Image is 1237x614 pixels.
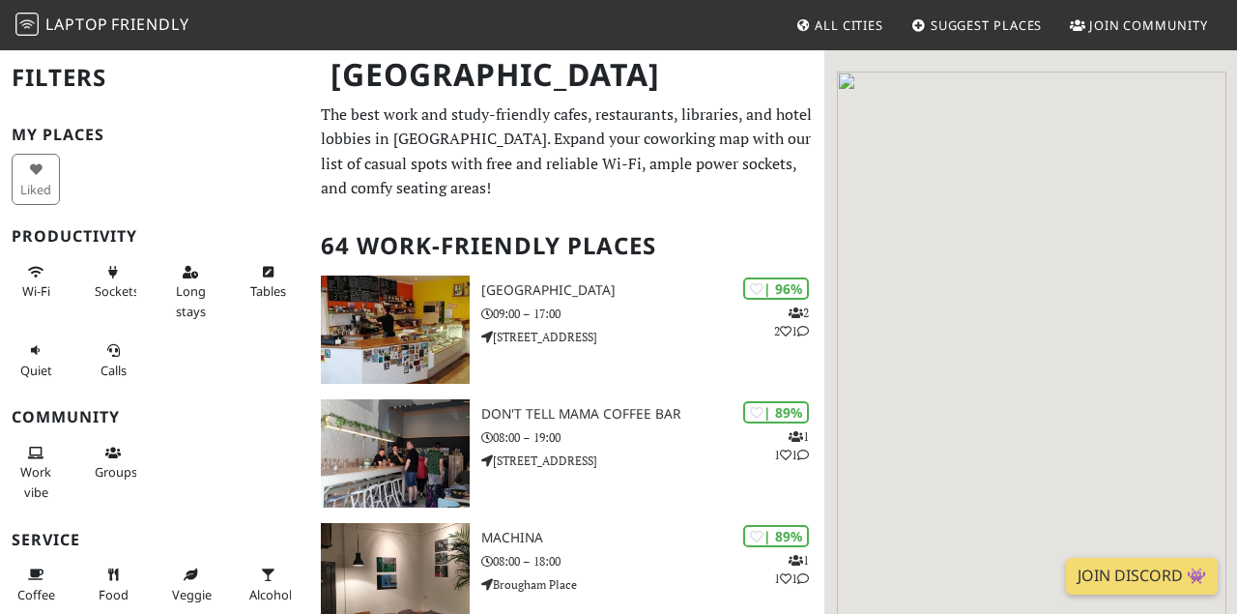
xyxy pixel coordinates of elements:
[89,437,137,488] button: Groups
[1089,16,1208,34] span: Join Community
[743,278,809,300] div: | 96%
[481,575,825,594] p: Brougham Place
[481,530,825,546] h3: Machina
[12,256,60,307] button: Wi-Fi
[481,428,825,447] p: 08:00 – 19:00
[904,8,1050,43] a: Suggest Places
[45,14,108,35] span: Laptop
[89,559,137,610] button: Food
[95,463,137,481] span: Group tables
[309,276,824,384] a: North Fort Cafe | 96% 221 [GEOGRAPHIC_DATA] 09:00 – 17:00 [STREET_ADDRESS]
[788,8,891,43] a: All Cities
[12,126,298,144] h3: My Places
[12,437,60,508] button: Work vibe
[101,362,127,379] span: Video/audio calls
[315,48,820,102] h1: [GEOGRAPHIC_DATA]
[743,525,809,547] div: | 89%
[481,406,825,423] h3: Don't tell Mama Coffee Bar
[815,16,883,34] span: All Cities
[12,335,60,386] button: Quiet
[12,408,298,426] h3: Community
[481,452,825,470] p: [STREET_ADDRESS]
[321,399,470,508] img: Don't tell Mama Coffee Bar
[12,48,298,107] h2: Filters
[774,304,809,340] p: 2 2 1
[321,276,470,384] img: North Fort Cafe
[22,282,50,300] span: Stable Wi-Fi
[321,217,813,276] h2: 64 Work-Friendly Places
[166,256,215,327] button: Long stays
[111,14,188,35] span: Friendly
[172,586,212,603] span: Veggie
[774,427,809,464] p: 1 1 1
[321,102,813,201] p: The best work and study-friendly cafes, restaurants, libraries, and hotel lobbies in [GEOGRAPHIC_...
[481,552,825,570] p: 08:00 – 18:00
[12,227,298,246] h3: Productivity
[309,399,824,508] a: Don't tell Mama Coffee Bar | 89% 111 Don't tell Mama Coffee Bar 08:00 – 19:00 [STREET_ADDRESS]
[244,256,292,307] button: Tables
[15,9,189,43] a: LaptopFriendly LaptopFriendly
[249,586,292,603] span: Alcohol
[244,559,292,610] button: Alcohol
[774,551,809,588] p: 1 1 1
[481,305,825,323] p: 09:00 – 17:00
[481,328,825,346] p: [STREET_ADDRESS]
[250,282,286,300] span: Work-friendly tables
[95,282,139,300] span: Power sockets
[12,559,60,610] button: Coffee
[176,282,206,319] span: Long stays
[20,463,51,500] span: People working
[1062,8,1216,43] a: Join Community
[99,586,129,603] span: Food
[1066,558,1218,595] a: Join Discord 👾
[481,282,825,299] h3: [GEOGRAPHIC_DATA]
[12,531,298,549] h3: Service
[931,16,1043,34] span: Suggest Places
[17,586,55,603] span: Coffee
[166,559,215,610] button: Veggie
[20,362,52,379] span: Quiet
[15,13,39,36] img: LaptopFriendly
[743,401,809,424] div: | 89%
[89,335,137,386] button: Calls
[89,256,137,307] button: Sockets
